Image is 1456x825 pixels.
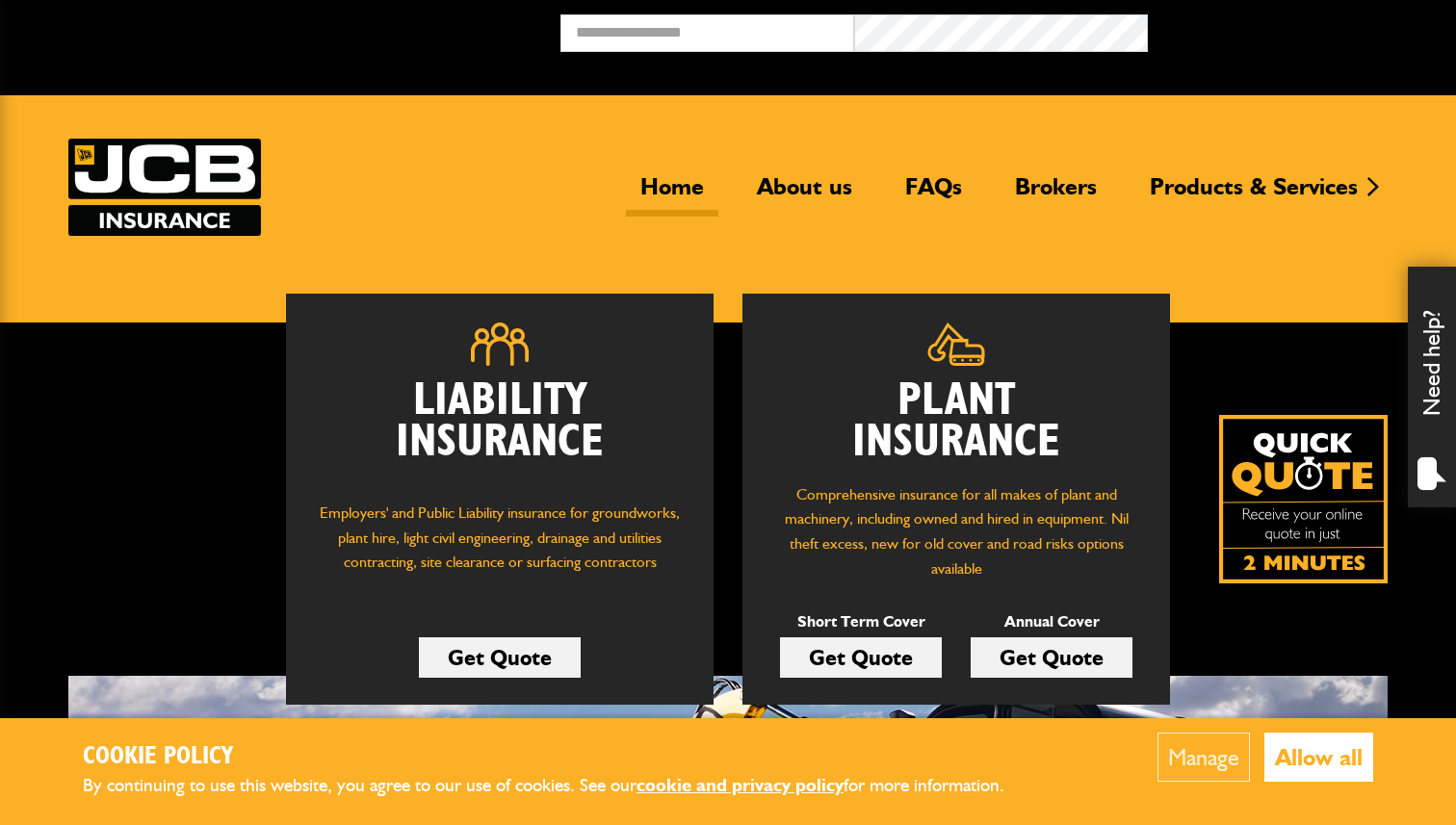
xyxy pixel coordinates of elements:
a: Get your insurance quote isn just 2-minutes [1219,415,1388,583]
p: Employers' and Public Liability insurance for groundworks, plant hire, light civil engineering, d... [315,501,685,593]
button: Allow all [1264,733,1373,782]
a: cookie and privacy policy [637,774,844,796]
p: Short Term Cover [780,609,942,634]
a: Get Quote [780,637,942,678]
a: Home [626,172,718,217]
a: Products & Services [1135,172,1372,217]
a: Get Quote [971,637,1132,678]
h2: Cookie Policy [83,742,1036,772]
a: Get Quote [419,637,581,678]
a: Brokers [1001,172,1111,217]
div: Need help? [1408,267,1456,507]
h2: Liability Insurance [315,380,685,482]
p: Annual Cover [971,609,1132,634]
p: By continuing to use this website, you agree to our use of cookies. See our for more information. [83,771,1036,801]
a: FAQs [891,172,976,217]
img: Quick Quote [1219,415,1388,583]
a: JCB Insurance Services [68,139,261,236]
a: About us [742,172,867,217]
img: JCB Insurance Services logo [68,139,261,236]
h2: Plant Insurance [771,380,1141,463]
button: Broker Login [1148,14,1442,44]
p: Comprehensive insurance for all makes of plant and machinery, including owned and hired in equipm... [771,482,1141,580]
button: Manage [1157,733,1250,782]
